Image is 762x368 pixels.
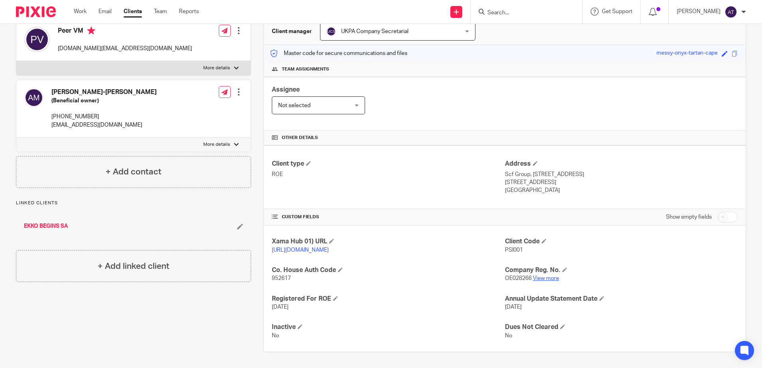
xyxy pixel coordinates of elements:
p: [GEOGRAPHIC_DATA] [505,186,738,194]
img: svg%3E [725,6,737,18]
p: [STREET_ADDRESS] [505,178,738,186]
img: svg%3E [326,27,336,36]
a: Team [154,8,167,16]
a: View more [533,276,559,281]
span: No [505,333,512,339]
span: UKPA Company Secretarial [341,29,408,34]
h4: Company Reg. No. [505,266,738,274]
span: [DATE] [272,304,289,310]
img: Pixie [16,6,56,17]
h5: (Beneficial owner) [51,97,157,105]
img: svg%3E [24,27,50,52]
p: [PERSON_NAME] [677,8,721,16]
p: [EMAIL_ADDRESS][DOMAIN_NAME] [51,121,157,129]
h4: + Add linked client [98,260,169,272]
i: Primary [87,27,95,35]
div: messy-onyx-tartan-cape [656,49,718,58]
h4: [PERSON_NAME]-[PERSON_NAME] [51,88,157,96]
p: More details [203,141,230,148]
img: svg%3E [24,88,43,107]
h4: Xama Hub 01) URL [272,237,505,246]
span: PSI001 [505,247,523,253]
span: Team assignments [282,66,329,72]
a: [URL][DOMAIN_NAME] [272,247,329,253]
h4: Client type [272,160,505,168]
p: Scf Group, [STREET_ADDRESS] [505,170,738,178]
p: [PHONE_NUMBER] [51,113,157,121]
p: Master code for secure communications and files [270,49,407,57]
span: Not selected [278,103,310,108]
span: Get Support [602,9,632,14]
a: EKKO BEGINS SA [24,222,68,230]
h4: Peer VM [58,27,192,37]
span: Other details [282,135,318,141]
h3: Client manager [272,27,312,35]
span: Assignee [272,86,300,93]
h4: Client Code [505,237,738,246]
span: 952617 [272,276,291,281]
h4: Address [505,160,738,168]
h4: CUSTOM FIELDS [272,214,505,220]
h4: Co. House Auth Code [272,266,505,274]
span: [DATE] [505,304,522,310]
p: More details [203,65,230,71]
h4: + Add contact [106,166,161,178]
p: Linked clients [16,200,251,206]
label: Show empty fields [666,213,712,221]
h4: Dues Not Cleared [505,323,738,331]
input: Search [487,10,558,17]
a: Work [74,8,86,16]
p: ROE [272,170,505,178]
span: OE028266 [505,276,532,281]
a: Reports [179,8,199,16]
h4: Annual Update Statement Date [505,295,738,303]
h4: Inactive [272,323,505,331]
p: [DOMAIN_NAME][EMAIL_ADDRESS][DOMAIN_NAME] [58,45,192,53]
a: Email [98,8,112,16]
span: No [272,333,279,339]
h4: Registered For ROE [272,295,505,303]
a: Clients [124,8,142,16]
